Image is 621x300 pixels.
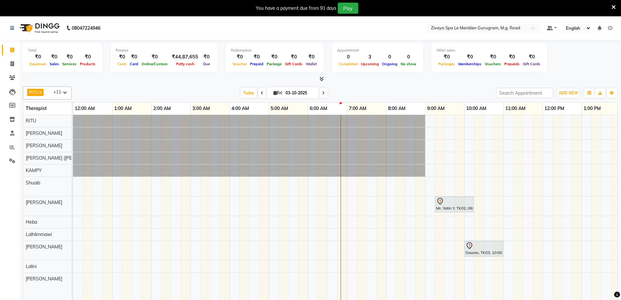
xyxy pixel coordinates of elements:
[265,62,283,66] span: Package
[304,62,318,66] span: Wallet
[284,88,316,98] input: 2025-10-03
[116,48,212,53] div: Finance
[521,53,542,61] div: ₹0
[465,242,502,256] div: Gaurav, TK03, 10:00 AM-11:00 AM, Javanese Pampering - 60 Mins
[308,104,329,113] a: 6:00 AM
[256,5,336,12] div: You have a payment due from 91 days
[380,53,399,61] div: 0
[265,53,283,61] div: ₹0
[521,62,542,66] span: Gift Cards
[112,104,133,113] a: 1:00 AM
[337,62,359,66] span: Completed
[359,53,380,61] div: 3
[386,104,407,113] a: 8:00 AM
[337,48,418,53] div: Appointment
[28,48,97,53] div: Total
[140,62,169,66] span: Online/Custom
[231,62,248,66] span: Voucher
[283,62,304,66] span: Gift Cards
[269,104,290,113] a: 5:00 AM
[26,105,47,111] span: Therapist
[116,62,128,66] span: Cash
[399,53,418,61] div: 0
[201,53,212,61] div: ₹0
[39,89,42,95] a: x
[496,88,553,98] input: Search Appointment
[191,104,212,113] a: 3:00 AM
[26,180,40,186] span: Shuaib
[201,62,212,66] span: Due
[231,48,318,53] div: Redemption
[128,62,140,66] span: Card
[457,62,483,66] span: Memberships
[29,89,39,95] span: RITU
[231,53,248,61] div: ₹0
[483,62,503,66] span: Vouchers
[248,62,265,66] span: Prepaid
[503,62,521,66] span: Prepaids
[399,62,418,66] span: No show
[26,219,37,225] span: Heba
[543,104,566,113] a: 12:00 PM
[436,197,473,211] div: Mr. Yatin Y, TK02, 09:15 AM-10:15 AM, Javanese Pampering - 60 Mins
[425,104,446,113] a: 9:00 AM
[26,155,103,161] span: [PERSON_NAME] ([PERSON_NAME])
[436,53,457,61] div: ₹0
[436,48,542,53] div: Other sales
[140,53,169,61] div: ₹0
[48,62,61,66] span: Sales
[26,143,62,149] span: [PERSON_NAME]
[436,62,457,66] span: Packages
[26,118,36,124] span: RITU
[241,88,257,98] span: Today
[26,130,62,136] span: [PERSON_NAME]
[559,90,578,95] span: ADD NEW
[483,53,503,61] div: ₹0
[465,104,488,113] a: 10:00 AM
[26,263,37,269] span: Lalini
[169,53,201,61] div: ₹44,87,655
[338,3,358,14] button: Pay
[73,104,96,113] a: 12:00 AM
[457,53,483,61] div: ₹0
[272,90,284,95] span: Fri
[53,89,66,94] span: +11
[283,53,304,61] div: ₹0
[72,19,100,37] b: 08047224946
[248,53,265,61] div: ₹0
[504,104,527,113] a: 11:00 AM
[61,62,78,66] span: Services
[48,53,61,61] div: ₹0
[557,88,580,98] button: ADD NEW
[359,62,380,66] span: Upcoming
[78,62,97,66] span: Products
[26,167,42,173] span: KAMPY
[337,53,359,61] div: 0
[26,199,62,205] span: [PERSON_NAME]
[347,104,368,113] a: 7:00 AM
[116,53,128,61] div: ₹0
[28,53,48,61] div: ₹0
[128,53,140,61] div: ₹0
[26,231,52,237] span: Lalhlimmawi
[503,53,521,61] div: ₹0
[582,104,602,113] a: 1:00 PM
[174,62,196,66] span: Petty cash
[380,62,399,66] span: Ongoing
[61,53,78,61] div: ₹0
[152,104,172,113] a: 2:00 AM
[28,62,48,66] span: Expenses
[304,53,318,61] div: ₹0
[230,104,251,113] a: 4:00 AM
[26,276,62,282] span: [PERSON_NAME]
[78,53,97,61] div: ₹0
[17,19,61,37] img: logo
[26,244,62,250] span: [PERSON_NAME]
